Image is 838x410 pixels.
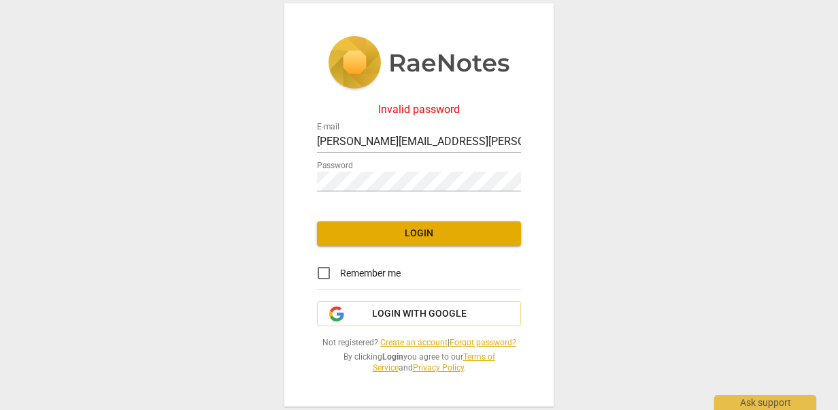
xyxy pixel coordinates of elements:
a: Create an account [380,338,448,347]
a: Forgot password? [450,338,516,347]
button: Login with Google [317,301,521,327]
span: Not registered? | [317,337,521,349]
img: 5ac2273c67554f335776073100b6d88f.svg [328,36,510,92]
label: Password [317,161,353,170]
span: Login [328,227,510,240]
a: Terms of Service [373,352,495,373]
b: Login [382,352,403,362]
div: Invalid password [317,104,521,116]
label: E-mail [317,123,339,131]
span: Login with Google [372,307,467,321]
button: Login [317,221,521,246]
div: Ask support [714,395,816,410]
a: Privacy Policy [413,363,464,373]
span: By clicking you agree to our and . [317,351,521,374]
span: Remember me [340,266,401,281]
